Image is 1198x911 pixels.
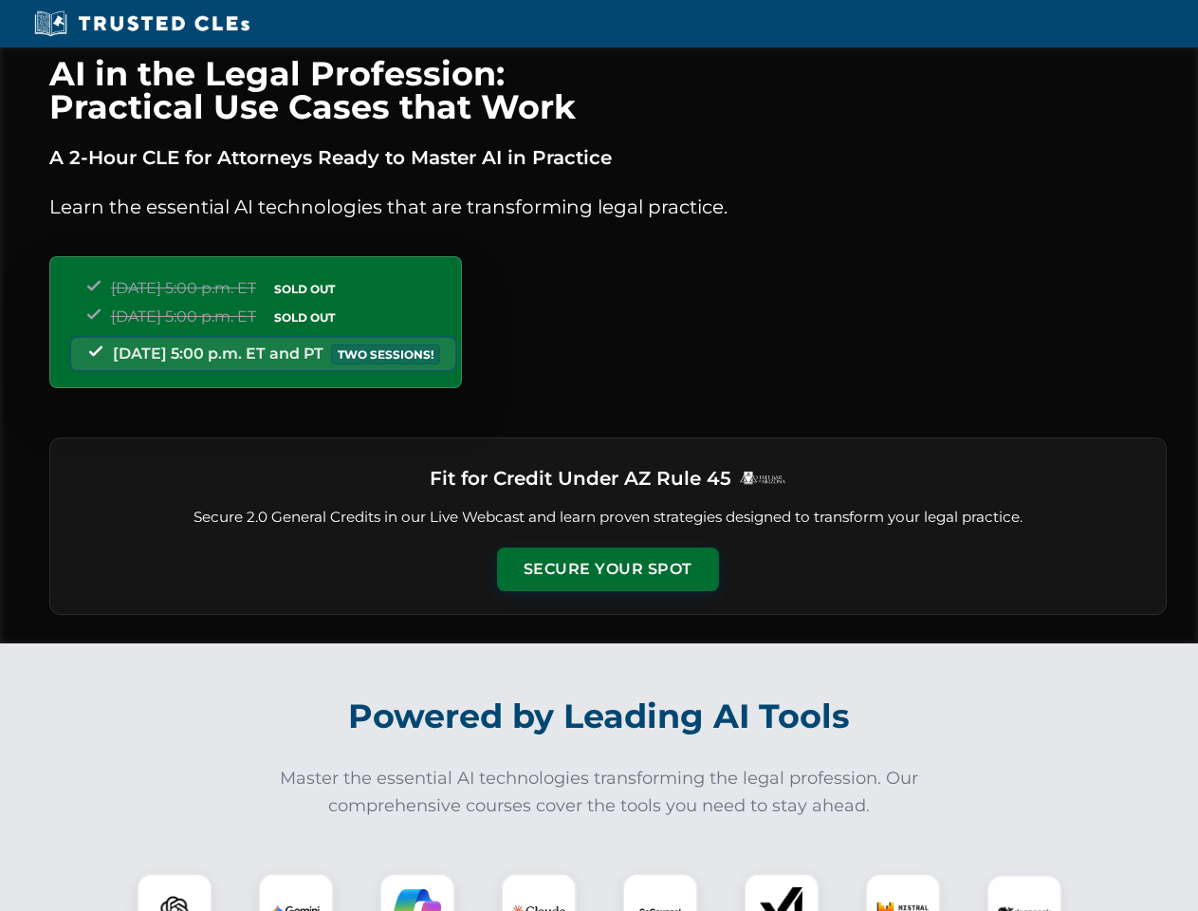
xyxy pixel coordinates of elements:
[739,471,786,485] img: Logo
[111,279,256,297] span: [DATE] 5:00 p.m. ET
[49,142,1167,173] p: A 2-Hour CLE for Attorneys Ready to Master AI in Practice
[497,548,719,591] button: Secure Your Spot
[74,683,1125,750] h2: Powered by Leading AI Tools
[28,9,255,38] img: Trusted CLEs
[49,192,1167,222] p: Learn the essential AI technologies that are transforming legal practice.
[49,57,1167,123] h1: AI in the Legal Profession: Practical Use Cases that Work
[267,279,341,299] span: SOLD OUT
[111,307,256,325] span: [DATE] 5:00 p.m. ET
[267,307,341,327] span: SOLD OUT
[430,461,731,495] h3: Fit for Credit Under AZ Rule 45
[267,765,931,820] p: Master the essential AI technologies transforming the legal profession. Our comprehensive courses...
[73,507,1143,529] p: Secure 2.0 General Credits in our Live Webcast and learn proven strategies designed to transform ...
